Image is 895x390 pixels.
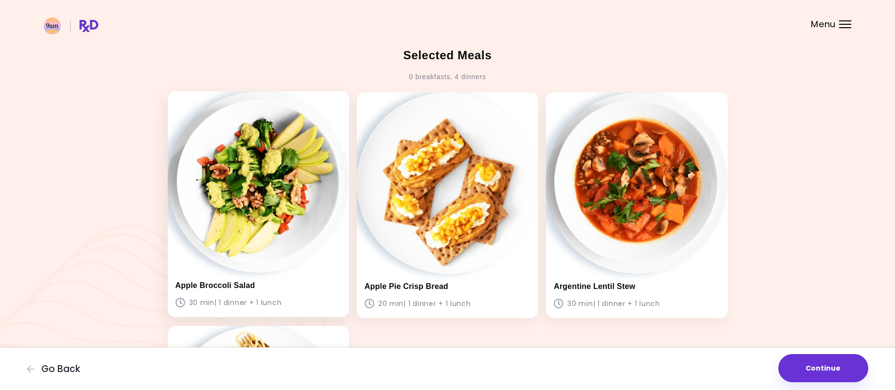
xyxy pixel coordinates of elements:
[175,281,341,290] h3: Apple Broccoli Salad
[365,282,530,291] h3: Apple Pie Crisp Bread
[554,282,720,291] h3: Argentine Lentil Stew
[175,296,341,309] p: 30 min | 1 dinner + 1 lunch
[403,47,491,64] h2: Selected Meals
[365,297,530,310] p: 20 min | 1 dinner + 1 lunch
[811,20,836,29] span: Menu
[27,364,85,374] button: Go Back
[41,364,80,374] span: Go Back
[554,297,720,310] p: 30 min | 1 dinner + 1 lunch
[778,354,868,382] button: Continue
[44,17,98,34] img: RxDiet
[409,69,486,85] div: 0 breakfasts , 4 dinners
